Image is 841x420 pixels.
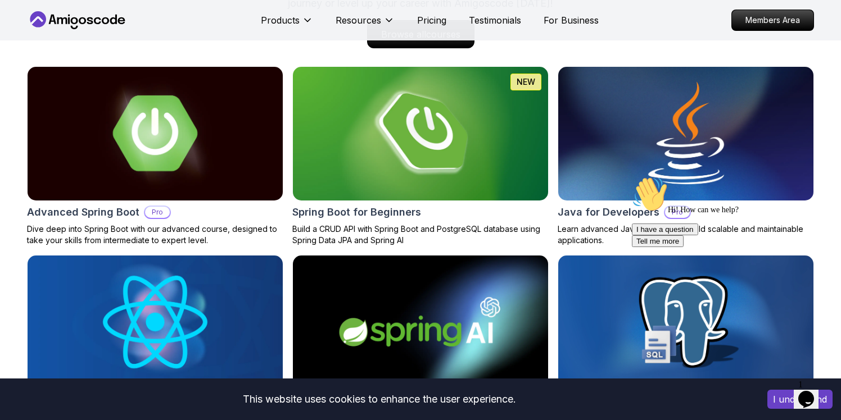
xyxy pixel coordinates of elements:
p: Dive deep into Spring Boot with our advanced course, designed to take your skills from intermedia... [27,223,283,246]
iframe: chat widget [794,375,830,409]
img: React JS Developer Guide card [28,255,283,389]
img: Advanced Spring Boot card [28,67,283,200]
a: Advanced Spring Boot cardAdvanced Spring BootProDive deep into Spring Boot with our advanced cour... [27,66,283,246]
a: Java for Developers cardJava for DevelopersProLearn advanced Java concepts to build scalable and ... [558,66,814,246]
p: NEW [517,76,535,88]
img: SQL and Databases Fundamentals card [558,255,813,389]
a: Testimonials [469,13,521,27]
span: Hi! How can we help? [4,34,111,42]
img: Java for Developers card [558,67,813,200]
button: Resources [336,13,395,36]
a: Pricing [417,13,446,27]
h2: Spring Boot for Beginners [292,204,421,220]
button: Accept cookies [767,390,833,409]
p: Learn advanced Java concepts to build scalable and maintainable applications. [558,223,814,246]
p: Products [261,13,300,27]
a: Spring Boot for Beginners cardNEWSpring Boot for BeginnersBuild a CRUD API with Spring Boot and P... [292,66,549,246]
p: Pro [145,207,170,218]
img: Spring AI card [293,255,548,389]
h2: Advanced Spring Boot [27,204,139,220]
button: Tell me more [4,63,56,75]
h2: Java for Developers [558,204,659,220]
a: For Business [544,13,599,27]
p: Members Area [732,10,813,30]
button: I have a question [4,52,71,63]
p: Resources [336,13,381,27]
div: 👋Hi! How can we help?I have a questionTell me more [4,4,207,75]
a: Members Area [731,10,814,31]
div: This website uses cookies to enhance the user experience. [8,387,750,412]
img: Spring Boot for Beginners card [293,67,548,200]
button: Products [261,13,313,36]
iframe: chat widget [627,172,830,369]
p: Build a CRUD API with Spring Boot and PostgreSQL database using Spring Data JPA and Spring AI [292,223,549,246]
img: :wave: [4,4,40,40]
